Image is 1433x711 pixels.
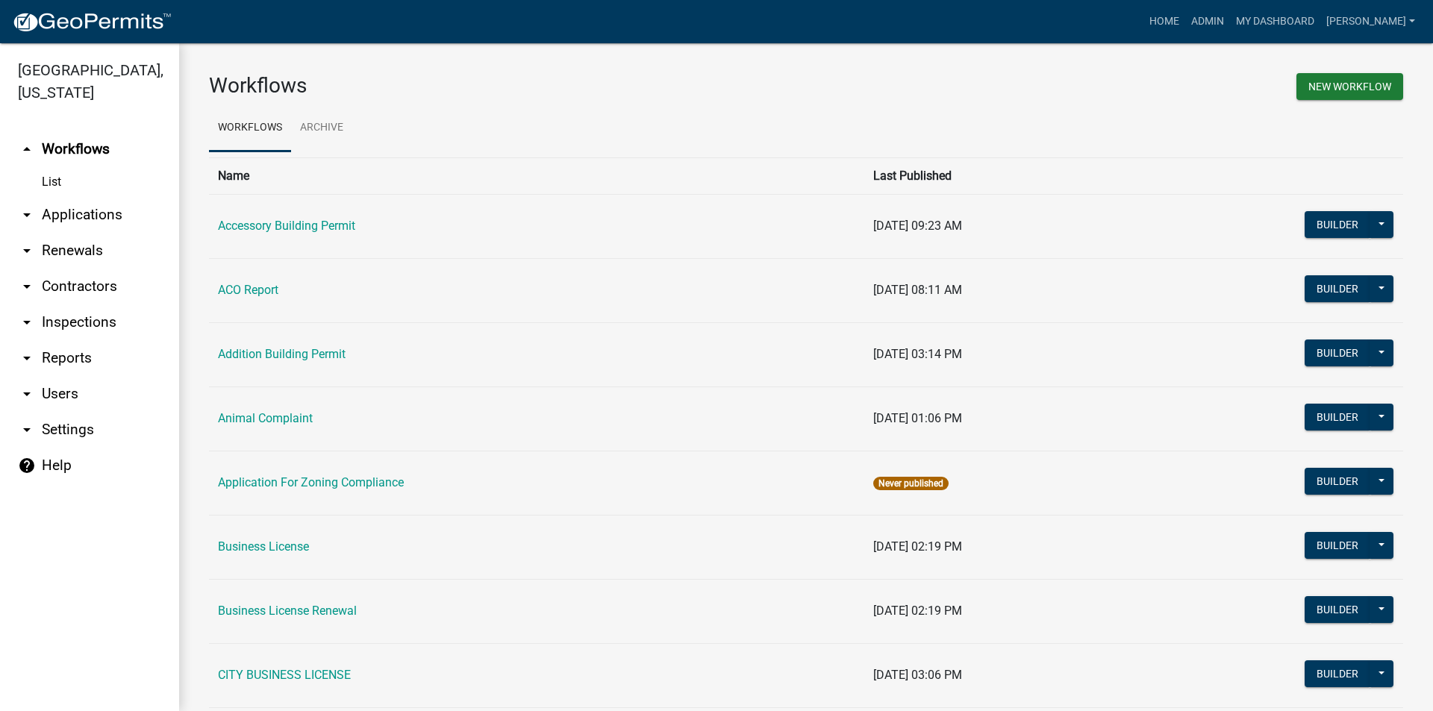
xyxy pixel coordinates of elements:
[873,539,962,554] span: [DATE] 02:19 PM
[209,104,291,152] a: Workflows
[218,411,313,425] a: Animal Complaint
[18,421,36,439] i: arrow_drop_down
[1305,211,1370,238] button: Builder
[18,457,36,474] i: help
[1305,468,1370,495] button: Builder
[873,219,962,233] span: [DATE] 09:23 AM
[209,73,795,98] h3: Workflows
[218,347,346,361] a: Addition Building Permit
[218,668,351,682] a: CITY BUSINESS LICENSE
[873,477,949,490] span: Never published
[218,539,309,554] a: Business License
[1296,73,1403,100] button: New Workflow
[218,475,404,489] a: Application For Zoning Compliance
[18,206,36,224] i: arrow_drop_down
[18,140,36,158] i: arrow_drop_up
[873,411,962,425] span: [DATE] 01:06 PM
[1143,7,1185,36] a: Home
[18,385,36,403] i: arrow_drop_down
[1305,339,1370,366] button: Builder
[873,283,962,297] span: [DATE] 08:11 AM
[218,219,355,233] a: Accessory Building Permit
[218,604,357,618] a: Business License Renewal
[218,283,278,297] a: ACO Report
[1305,404,1370,430] button: Builder
[1305,275,1370,302] button: Builder
[1320,7,1421,36] a: [PERSON_NAME]
[18,349,36,367] i: arrow_drop_down
[209,157,864,194] th: Name
[18,278,36,295] i: arrow_drop_down
[1305,596,1370,623] button: Builder
[873,604,962,618] span: [DATE] 02:19 PM
[864,157,1132,194] th: Last Published
[18,313,36,331] i: arrow_drop_down
[1185,7,1230,36] a: Admin
[1305,532,1370,559] button: Builder
[1305,660,1370,687] button: Builder
[1230,7,1320,36] a: My Dashboard
[291,104,352,152] a: Archive
[18,242,36,260] i: arrow_drop_down
[873,347,962,361] span: [DATE] 03:14 PM
[873,668,962,682] span: [DATE] 03:06 PM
